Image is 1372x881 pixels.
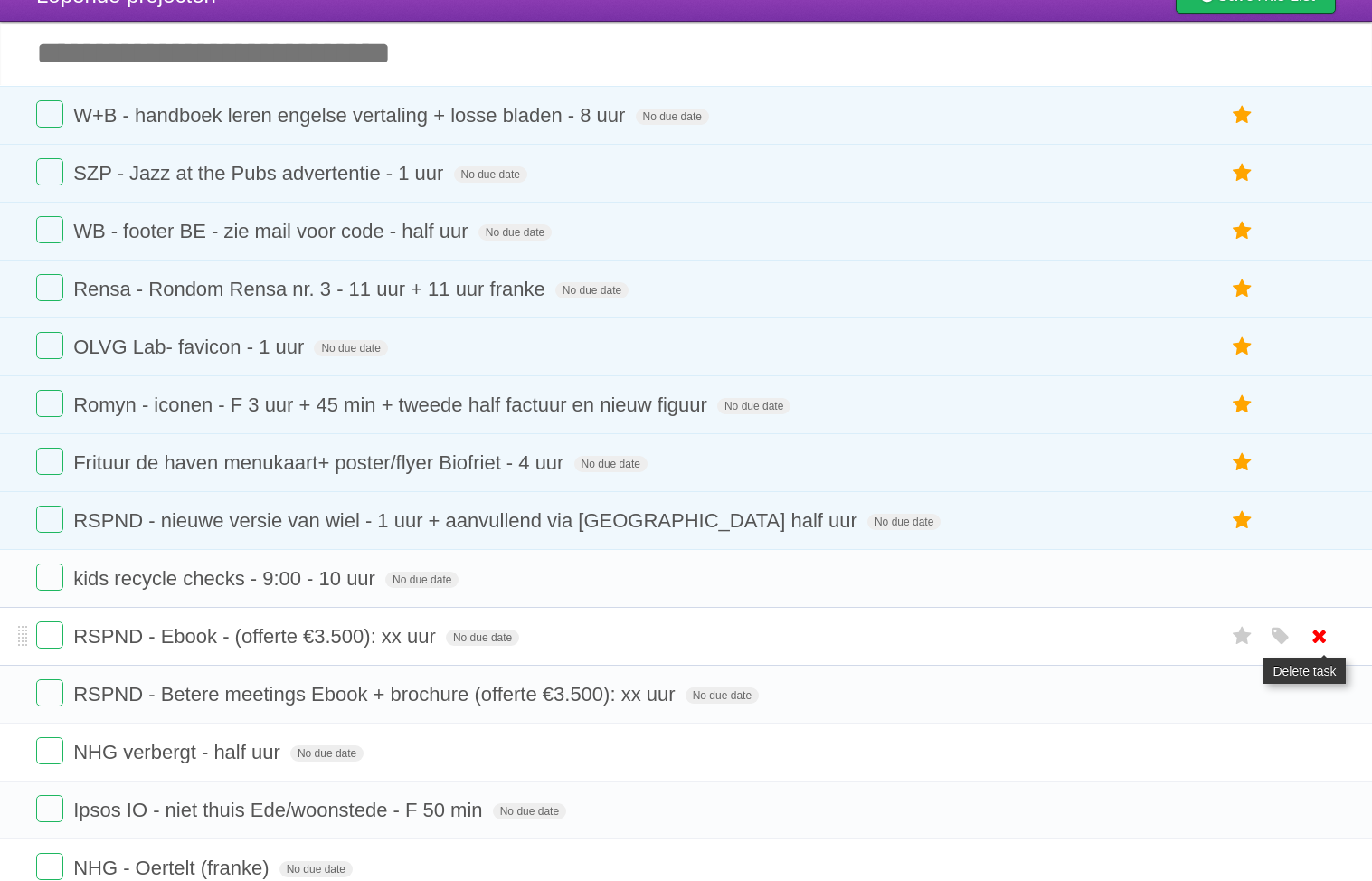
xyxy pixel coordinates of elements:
label: Done [36,853,63,880]
label: Done [36,679,63,706]
label: Done [36,332,63,359]
span: No due date [314,340,387,356]
span: No due date [867,514,941,530]
span: No due date [290,745,364,762]
label: Done [36,564,63,591]
span: Frituur de haven menukaart+ poster/flyer Biofriet - 4 uur [73,451,568,474]
label: Star task [1225,332,1260,362]
label: Done [36,390,63,417]
label: Star task [1225,158,1260,188]
span: No due date [279,861,353,877]
span: kids recycle checks - 9:00 - 10 uur [73,567,380,590]
span: NHG - Oertelt (franke) [73,857,273,879]
span: Romyn - iconen - F 3 uur + 45 min + tweede half factuur en nieuw figuur [73,393,712,416]
span: RSPND - nieuwe versie van wiel - 1 uur + aanvullend via [GEOGRAPHIC_DATA] half uur [73,509,862,532]
span: No due date [446,630,519,646]
label: Done [36,158,63,185]
span: Rensa - Rondom Rensa nr. 3 - 11 uur + 11 uur franke [73,278,550,300]
span: No due date [385,572,459,588]
span: WB - footer BE - zie mail voor code - half uur [73,220,473,242]
span: RSPND - Ebook - (offerte €3.500): xx uur [73,625,440,648]
label: Done [36,621,63,649]
label: Done [36,795,63,822]
span: No due date [478,224,552,241]
label: Done [36,448,63,475]
span: No due date [717,398,790,414]
label: Done [36,100,63,128]
label: Star task [1225,100,1260,130]
span: NHG verbergt - half uur [73,741,285,763]
span: RSPND - Betere meetings Ebook + brochure (offerte €3.500): xx uur [73,683,679,706]
label: Star task [1225,448,1260,478]
label: Star task [1225,274,1260,304]
label: Star task [1225,621,1260,651]
label: Star task [1225,506,1260,535]
label: Done [36,274,63,301]
label: Star task [1225,390,1260,420]
label: Done [36,216,63,243]
label: Done [36,737,63,764]
span: No due date [636,109,709,125]
span: No due date [493,803,566,819]
span: No due date [454,166,527,183]
span: No due date [555,282,629,298]
span: Ipsos IO - niet thuis Ede/woonstede - F 50 min [73,799,487,821]
label: Star task [1225,216,1260,246]
span: OLVG Lab- favicon - 1 uur [73,336,308,358]
span: No due date [574,456,648,472]
label: Done [36,506,63,533]
span: No due date [686,687,759,704]
span: SZP - Jazz at the Pubs advertentie - 1 uur [73,162,448,185]
span: W+B - handboek leren engelse vertaling + losse bladen - 8 uur [73,104,629,127]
